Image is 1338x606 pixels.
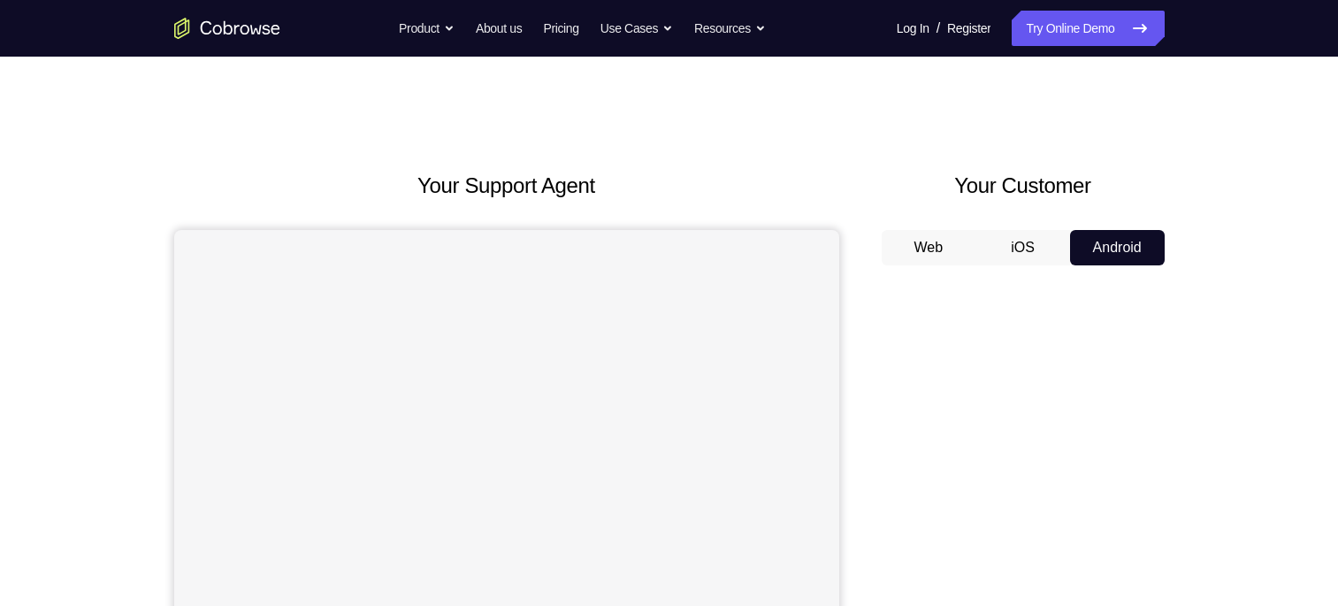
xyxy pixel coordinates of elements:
[975,230,1070,265] button: iOS
[882,170,1165,202] h2: Your Customer
[174,170,839,202] h2: Your Support Agent
[694,11,766,46] button: Resources
[399,11,455,46] button: Product
[174,18,280,39] a: Go to the home page
[476,11,522,46] a: About us
[1070,230,1165,265] button: Android
[947,11,990,46] a: Register
[543,11,578,46] a: Pricing
[937,18,940,39] span: /
[882,230,976,265] button: Web
[600,11,673,46] button: Use Cases
[1012,11,1164,46] a: Try Online Demo
[897,11,929,46] a: Log In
